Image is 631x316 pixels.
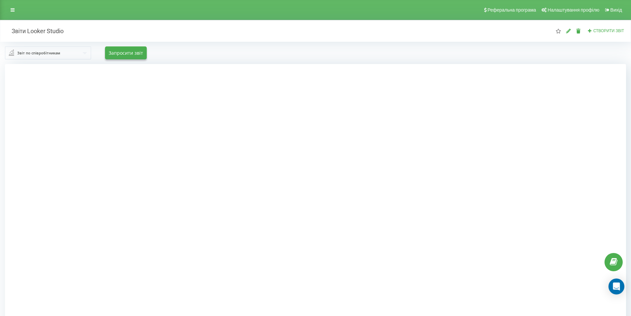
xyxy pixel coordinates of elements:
[548,7,599,13] span: Налаштування профілю
[608,279,624,294] div: Open Intercom Messenger
[588,29,592,32] i: Створити звіт
[105,46,147,59] button: Запросити звіт
[555,29,561,33] i: Цей звіт буде завантажений першим при відкритті "Звіти Looker Studio". Ви можете призначити будь-...
[610,7,622,13] span: Вихід
[488,7,536,13] span: Реферальна програма
[17,49,60,57] div: Звіт по співробітникам
[576,29,581,33] i: Видалити звіт
[593,29,624,33] span: Створити звіт
[566,29,571,33] i: Редагувати звіт
[5,27,64,35] h2: Звіти Looker Studio
[586,28,626,34] button: Створити звіт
